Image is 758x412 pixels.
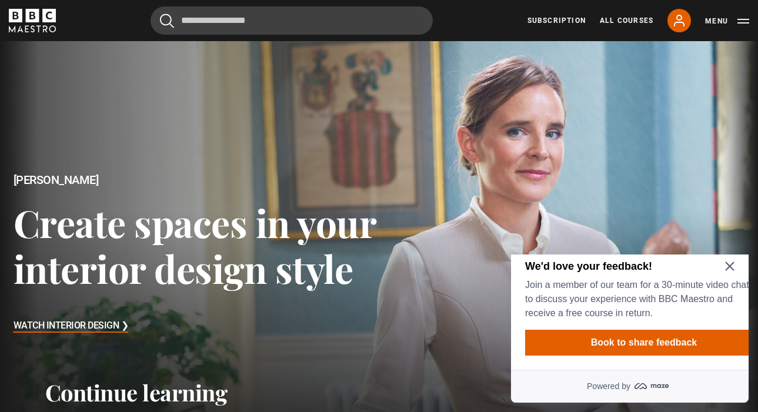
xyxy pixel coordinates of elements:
[14,200,379,291] h3: Create spaces in your interior design style
[24,24,256,66] p: Join a member of our team for a 30-minute video chat to discuss your experience with BBC Maestro ...
[527,15,586,26] a: Subscription
[14,317,129,335] h3: Watch Interior Design ❯
[9,9,56,32] svg: BBC Maestro
[24,5,256,19] h2: We'd love your feedback!
[705,15,749,27] button: Toggle navigation
[151,6,433,35] input: Search
[600,15,653,26] a: All Courses
[45,379,713,406] h2: Continue learning
[24,75,261,101] button: Book to share feedback
[9,115,247,148] a: Powered by maze
[223,7,233,16] button: Close Maze Prompt
[14,173,379,187] h2: [PERSON_NAME]
[160,14,174,28] button: Submit the search query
